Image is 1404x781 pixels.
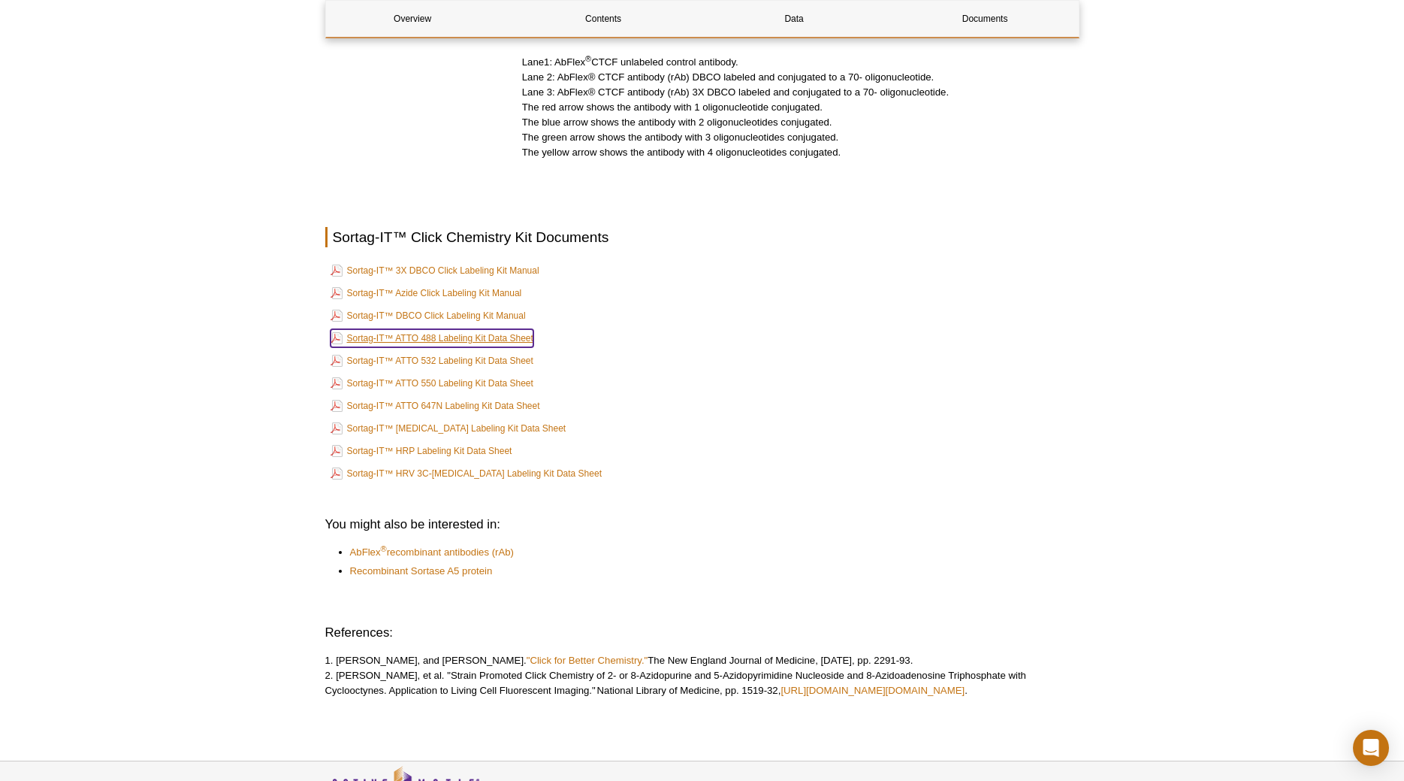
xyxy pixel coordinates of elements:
a: Sortag-IT™ ATTO 488 Labeling Kit Data Sheet [331,329,533,347]
a: Sortag-IT™ ATTO 647N Labeling Kit Data Sheet [331,397,540,415]
p: 1. [PERSON_NAME], and [PERSON_NAME]. The New England Journal of Medicine, [DATE], pp. 2291-93. 2.... [325,653,1079,698]
a: Sortag-IT™ ATTO 532 Labeling Kit Data Sheet [331,352,533,370]
sup: ® [585,53,591,62]
h3: You might also be interested in: [325,516,1079,534]
div: Open Intercom Messenger [1353,730,1389,766]
a: Sortag-IT™ DBCO Click Labeling Kit Manual [331,307,526,325]
a: "Click for Better Chemistry." [527,655,648,666]
sup: ® [381,544,387,553]
h2: Sortag-IT™ Click Chemistry Kit Documents [325,227,1079,247]
a: Recombinant Sortase A5 protein [350,564,493,579]
a: Sortag-IT™ 3X DBCO Click Labeling Kit Manual [331,262,539,280]
a: Sortag-IT™ HRV 3C-[MEDICAL_DATA] Labeling Kit Data Sheet [331,465,602,483]
a: AbFlex®recombinant antibodies (rAb) [350,545,514,560]
a: Sortag-IT™ [MEDICAL_DATA] Labeling Kit Data Sheet [331,419,566,437]
a: Overview [326,1,500,37]
a: Sortag-IT™ ATTO 550 Labeling Kit Data Sheet [331,374,533,392]
a: Contents [517,1,690,37]
a: [URL][DOMAIN_NAME][DOMAIN_NAME] [781,685,965,696]
a: Sortag-IT™ HRP Labeling Kit Data Sheet [331,442,512,460]
a: Documents [898,1,1072,37]
a: Data [708,1,881,37]
a: Sortag-IT™ Azide Click Labeling Kit Manual [331,284,522,302]
h3: References: [325,624,1079,642]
